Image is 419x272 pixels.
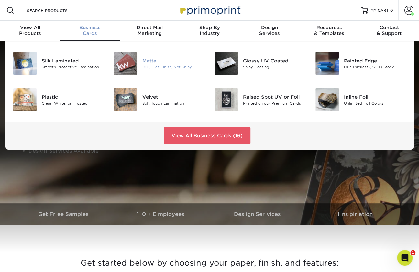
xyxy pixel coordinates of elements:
[239,25,299,30] span: Design
[13,85,104,114] a: Plastic Business Cards Plastic Clear, White, or Frosted
[299,21,359,41] a: Resources& Templates
[370,8,389,13] span: MY CART
[315,52,339,75] img: Painted Edge Business Cards
[120,21,180,41] a: Direct MailMarketing
[215,85,305,114] a: Raised Spot UV or Foil Business Cards Raised Spot UV or Foil Printed on our Premium Cards
[142,93,205,100] div: Velvet
[397,250,413,266] iframe: Intercom live chat
[42,100,104,106] div: Clear, White, or Frosted
[164,127,250,144] a: View All Business Cards (16)
[114,85,204,114] a: Velvet Business Cards Velvet Soft Touch Lamination
[142,100,205,106] div: Soft Touch Lamination
[142,64,205,70] div: Dull, Flat Finish, Not Shiny
[344,100,406,106] div: Unlimited Foil Colors
[315,85,406,114] a: Inline Foil Business Cards Inline Foil Unlimited Foil Colors
[243,100,305,106] div: Printed on our Premium Cards
[42,93,104,100] div: Plastic
[239,21,299,41] a: DesignServices
[120,25,180,30] span: Direct Mail
[114,88,137,111] img: Velvet Business Cards
[359,25,419,36] div: & Support
[299,25,359,30] span: Resources
[142,57,205,64] div: Matte
[243,64,305,70] div: Shiny Coating
[344,57,406,64] div: Painted Edge
[239,25,299,36] div: Services
[243,57,305,64] div: Glossy UV Coated
[410,250,415,255] span: 1
[315,49,406,78] a: Painted Edge Business Cards Painted Edge Our Thickest (32PT) Stock
[180,21,239,41] a: Shop ByIndustry
[26,6,89,14] input: SEARCH PRODUCTS.....
[215,49,305,78] a: Glossy UV Coated Business Cards Glossy UV Coated Shiny Coating
[344,93,406,100] div: Inline Foil
[13,49,104,78] a: Silk Laminated Business Cards Silk Laminated Smooth Protective Lamination
[215,52,238,75] img: Glossy UV Coated Business Cards
[60,21,120,41] a: BusinessCards
[42,57,104,64] div: Silk Laminated
[60,25,120,36] div: Cards
[359,25,419,30] span: Contact
[120,25,180,36] div: Marketing
[42,64,104,70] div: Smooth Protective Lamination
[13,52,37,75] img: Silk Laminated Business Cards
[180,25,239,30] span: Shop By
[114,49,204,78] a: Matte Business Cards Matte Dull, Flat Finish, Not Shiny
[180,25,239,36] div: Industry
[114,52,137,75] img: Matte Business Cards
[299,25,359,36] div: & Templates
[215,88,238,111] img: Raised Spot UV or Foil Business Cards
[390,8,393,13] span: 0
[315,88,339,111] img: Inline Foil Business Cards
[359,21,419,41] a: Contact& Support
[344,64,406,70] div: Our Thickest (32PT) Stock
[13,88,37,111] img: Plastic Business Cards
[243,93,305,100] div: Raised Spot UV or Foil
[177,3,242,17] img: Primoprint
[60,25,120,30] span: Business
